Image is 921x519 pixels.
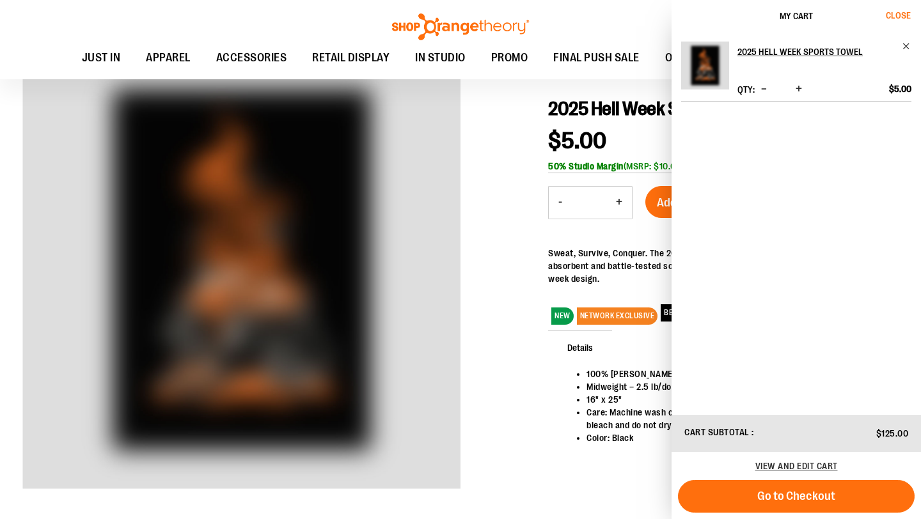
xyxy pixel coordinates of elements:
[661,304,713,321] span: BEST SELLER
[681,42,911,102] li: Product
[572,187,606,218] input: Product quantity
[146,43,191,72] span: APPAREL
[678,480,915,513] button: Go to Checkout
[553,43,640,72] span: FINAL PUSH SALE
[645,186,725,218] button: Add to Cart
[22,53,460,491] div: carousel
[548,330,612,364] span: Details
[586,431,886,444] li: Color: Black
[757,489,835,503] span: Go to Checkout
[755,461,838,471] a: View and edit cart
[886,10,911,20] span: Close
[586,406,886,431] li: Care: Machine wash cold with like colors, tumble dry low, do not iron, do not bleach and do not d...
[684,427,750,437] span: Cart Subtotal
[681,42,729,89] img: 2025 Hell Week Sports Towel
[22,53,460,491] div: OTF 2025 Hell Week Event Retail
[780,11,813,21] span: My Cart
[758,83,770,96] button: Decrease product quantity
[548,160,899,173] div: (MSRP: $10.00)
[548,247,899,285] div: Sweat, Survive, Conquer. The 2025 Hell Week towel is your badge of grit- ultra-absorbent and batt...
[737,42,894,62] h2: 2025 Hell Week Sports Towel
[551,307,574,325] span: NEW
[216,43,287,72] span: ACCESSORIES
[606,187,632,219] button: Increase product quantity
[577,307,658,325] span: NETWORK EXCLUSIVE
[902,42,911,51] a: Remove item
[737,42,911,62] a: 2025 Hell Week Sports Towel
[548,98,766,120] span: 2025 Hell Week Sports Towel
[586,380,886,393] li: Midweight – 2.5 lb/dozen
[22,51,460,489] img: OTF 2025 Hell Week Event Retail
[82,43,121,72] span: JUST IN
[665,43,723,72] span: OTF BY YOU
[586,393,886,406] li: 16" x 25"
[657,196,713,210] span: Add to Cart
[792,83,805,96] button: Increase product quantity
[681,42,729,98] a: 2025 Hell Week Sports Towel
[737,84,755,95] label: Qty
[548,161,624,171] b: 50% Studio Margin
[889,83,911,95] span: $5.00
[415,43,466,72] span: IN STUDIO
[586,368,886,380] li: 100% [PERSON_NAME] velour
[491,43,528,72] span: PROMO
[312,43,390,72] span: RETAIL DISPLAY
[876,428,909,438] span: $125.00
[390,13,531,40] img: Shop Orangetheory
[549,187,572,219] button: Decrease product quantity
[548,128,607,154] span: $5.00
